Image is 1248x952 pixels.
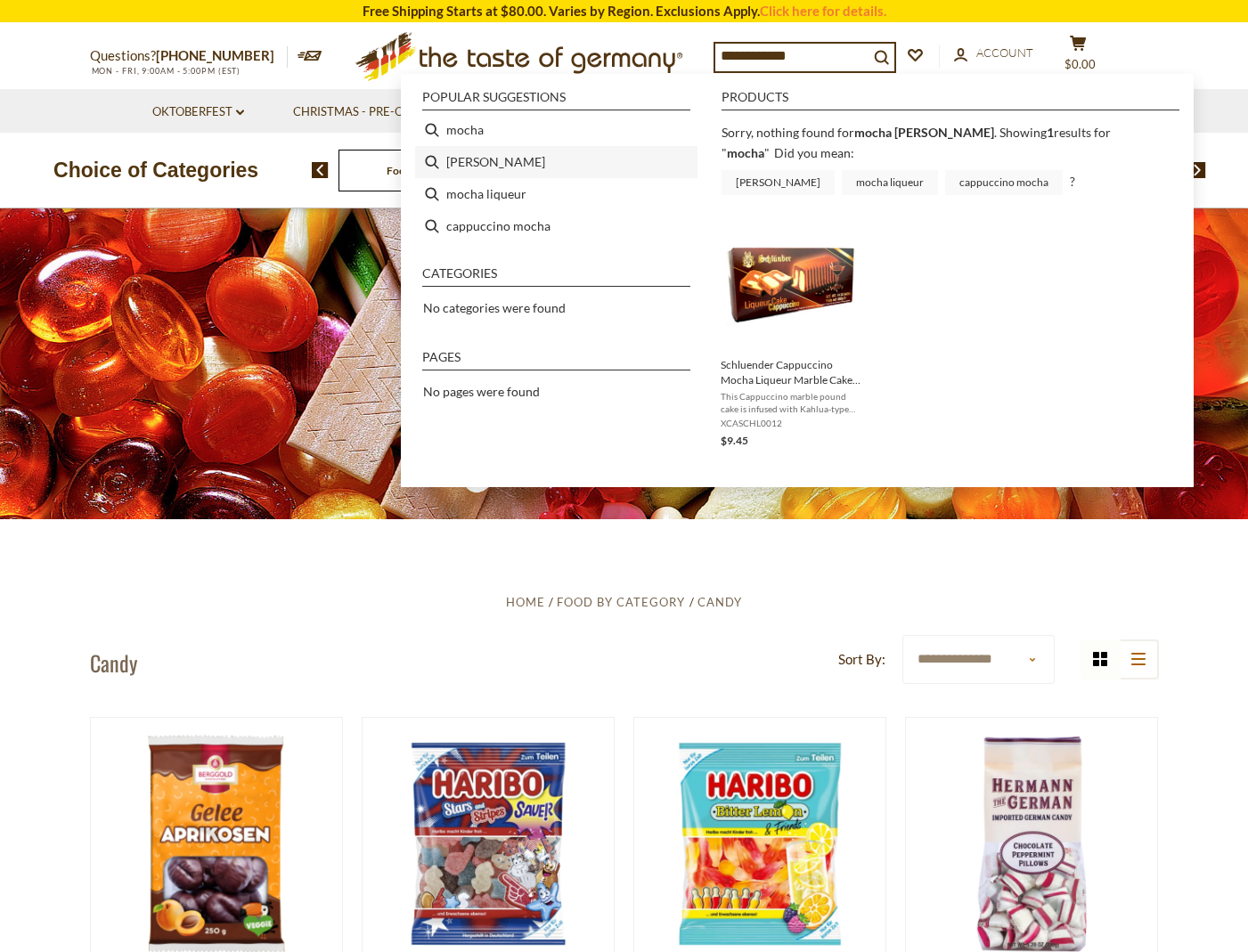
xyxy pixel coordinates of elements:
[415,114,697,146] li: mocha
[156,47,274,63] a: [PHONE_NUMBER]
[90,45,288,68] p: Questions?
[722,91,1179,110] li: Products
[90,649,137,676] h1: Candy
[945,170,1063,195] a: cappuccino mocha
[422,267,690,287] li: Categories
[90,66,241,76] span: MON - FRI, 9:00AM - 5:00PM (EST)
[760,3,886,19] a: Click here for details.
[1052,35,1105,79] button: $0.00
[401,74,1194,488] div: Instant Search Results
[312,162,329,178] img: previous arrow
[152,102,244,122] a: Oktoberfest
[415,210,697,242] li: cappuccino mocha
[557,595,685,609] a: Food By Category
[842,170,938,195] a: mocha liqueur
[423,384,540,399] span: No pages were found
[293,102,445,122] a: Christmas - PRE-ORDER
[721,434,748,447] span: $9.45
[415,178,697,210] li: mocha liqueur
[714,213,868,457] li: Schluender Cappuccino Mocha Liqueur Marble Cake 14 oz
[838,648,885,671] label: Sort By:
[1064,57,1096,71] span: $0.00
[854,125,994,140] b: mocha [PERSON_NAME]
[727,145,764,160] a: mocha
[722,125,1111,160] span: Showing results for " "
[423,300,566,315] span: No categories were found
[415,146,697,178] li: bohnen
[721,390,861,415] span: This Cappuccino marble pound cake is infused with Kahlua-type liquor which is destined to please ...
[954,44,1033,63] a: Account
[721,220,861,450] a: Schluender Cappuccino Mocha Liqueur Marble Cake 14 ozThis Cappuccino marble pound cake is infused...
[506,595,545,609] a: Home
[387,164,471,177] a: Food By Category
[1189,162,1206,178] img: next arrow
[422,351,690,370] li: Pages
[722,145,1075,189] div: Did you mean: ?
[1047,125,1054,140] b: 1
[422,91,690,110] li: Popular suggestions
[722,125,997,140] span: Sorry, nothing found for .
[697,595,742,609] a: Candy
[721,417,861,429] span: XCASCHL0012
[721,357,861,387] span: Schluender Cappuccino Mocha Liqueur Marble Cake 14 oz
[722,170,835,195] a: [PERSON_NAME]
[976,45,1033,60] span: Account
